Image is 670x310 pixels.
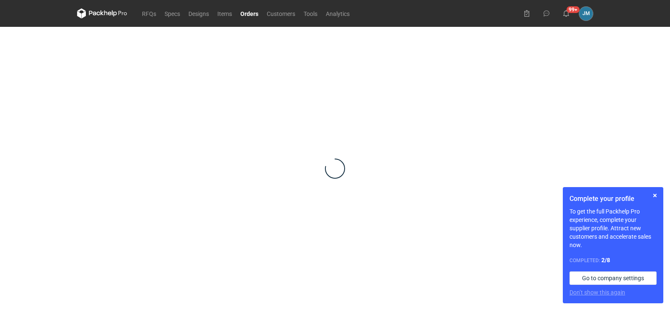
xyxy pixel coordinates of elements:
a: Analytics [322,8,354,18]
a: RFQs [138,8,160,18]
a: Customers [263,8,299,18]
div: Completed: [569,256,657,265]
div: Joanna Myślak [579,7,593,21]
p: To get the full Packhelp Pro experience, complete your supplier profile. Attract new customers an... [569,207,657,249]
button: Don’t show this again [569,288,625,297]
a: Go to company settings [569,271,657,285]
svg: Packhelp Pro [77,8,127,18]
a: Items [213,8,236,18]
a: Orders [236,8,263,18]
button: JM [579,7,593,21]
h1: Complete your profile [569,194,657,204]
strong: 2 / 8 [601,257,610,263]
a: Specs [160,8,184,18]
button: 99+ [559,7,573,20]
button: Skip for now [650,190,660,201]
a: Tools [299,8,322,18]
a: Designs [184,8,213,18]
